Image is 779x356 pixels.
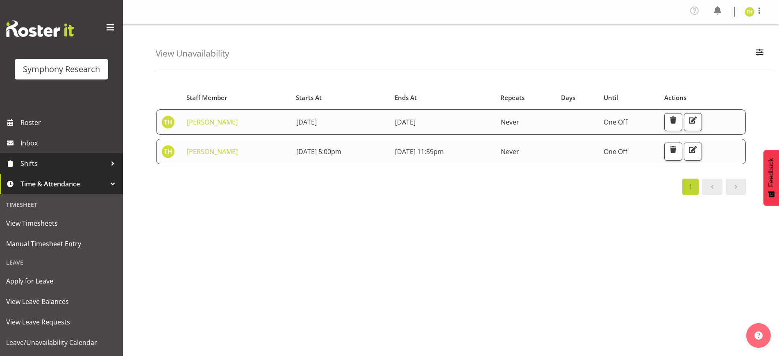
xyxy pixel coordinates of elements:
[395,147,444,156] span: [DATE] 11:59pm
[2,254,121,271] div: Leave
[2,271,121,291] a: Apply for Leave
[768,158,775,187] span: Feedback
[561,93,594,102] div: Days
[6,238,117,250] span: Manual Timesheet Entry
[501,147,519,156] span: Never
[23,63,100,75] div: Symphony Research
[763,150,779,206] button: Feedback - Show survey
[751,45,768,63] button: Filter Employees
[664,113,682,131] button: Delete Unavailability
[604,93,655,102] div: Until
[604,147,627,156] span: One Off
[684,113,702,131] button: Edit Unavailability
[161,145,175,158] img: tristan-healley11868.jpg
[296,118,317,127] span: [DATE]
[161,116,175,129] img: tristan-healley11868.jpg
[395,93,491,102] div: Ends At
[6,316,117,328] span: View Leave Requests
[6,20,74,37] img: Rosterit website logo
[745,7,754,17] img: tristan-healley11868.jpg
[187,147,238,156] a: [PERSON_NAME]
[296,147,341,156] span: [DATE] 5:00pm
[501,118,519,127] span: Never
[684,143,702,161] button: Edit Unavailability
[20,116,119,129] span: Roster
[2,234,121,254] a: Manual Timesheet Entry
[6,295,117,308] span: View Leave Balances
[604,118,627,127] span: One Off
[2,213,121,234] a: View Timesheets
[2,291,121,312] a: View Leave Balances
[2,196,121,213] div: Timesheet
[2,332,121,353] a: Leave/Unavailability Calendar
[187,118,238,127] a: [PERSON_NAME]
[664,93,741,102] div: Actions
[20,137,119,149] span: Inbox
[395,118,416,127] span: [DATE]
[20,178,107,190] span: Time & Attendance
[754,331,763,340] img: help-xxl-2.png
[6,275,117,287] span: Apply for Leave
[156,49,229,58] h4: View Unavailability
[664,143,682,161] button: Delete Unavailability
[20,157,107,170] span: Shifts
[296,93,386,102] div: Starts At
[6,336,117,349] span: Leave/Unavailability Calendar
[6,217,117,229] span: View Timesheets
[2,312,121,332] a: View Leave Requests
[500,93,552,102] div: Repeats
[186,93,286,102] div: Staff Member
